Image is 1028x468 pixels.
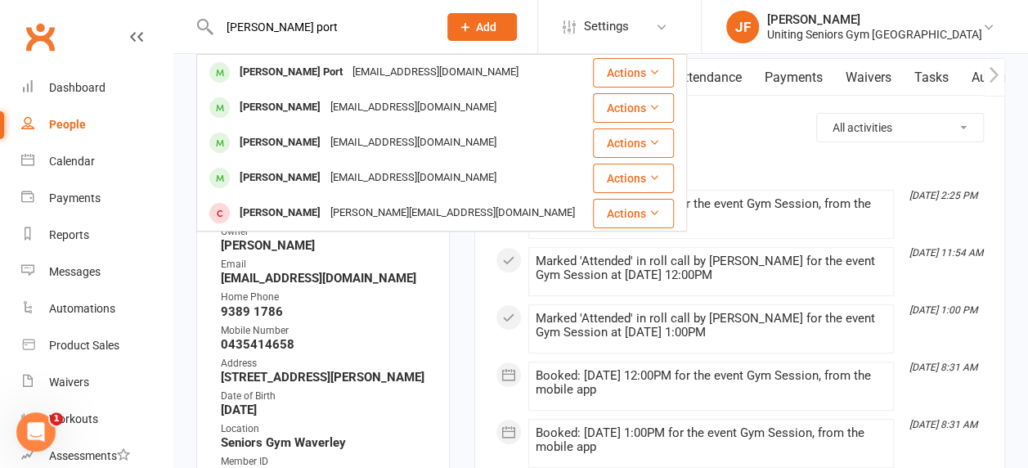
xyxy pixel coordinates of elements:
div: [PERSON_NAME] [235,166,325,190]
button: Actions [593,164,674,193]
div: Workouts [49,412,98,425]
a: Workouts [21,401,173,438]
div: [PERSON_NAME] [767,12,982,27]
i: [DATE] 11:54 AM [909,247,983,259]
a: Calendar [21,143,173,180]
div: Dashboard [49,81,105,94]
a: People [21,106,173,143]
div: [PERSON_NAME] [235,201,325,225]
span: Settings [584,8,629,45]
iframe: Intercom live chat [16,412,56,452]
h3: Activity [496,113,984,138]
div: Calendar [49,155,95,168]
strong: 9389 1786 [221,304,428,319]
button: Actions [593,128,674,158]
strong: [DATE] [221,403,428,417]
a: Payments [753,59,834,97]
i: [DATE] 1:00 PM [909,304,977,316]
button: Actions [593,93,674,123]
a: Messages [21,254,173,290]
span: 1 [50,412,63,425]
strong: [PERSON_NAME] [221,238,428,253]
div: Marked 'Attended' in roll call by [PERSON_NAME] for the event Gym Session at [DATE] 12:00PM [536,254,887,282]
div: [EMAIL_ADDRESS][DOMAIN_NAME] [348,61,523,84]
a: Clubworx [20,16,61,57]
span: Add [476,20,496,34]
button: Add [447,13,517,41]
div: Date of Birth [221,389,428,404]
i: [DATE] 2:25 PM [909,190,977,201]
i: [DATE] 8:31 AM [909,419,977,430]
a: Waivers [21,364,173,401]
div: [EMAIL_ADDRESS][DOMAIN_NAME] [325,131,501,155]
div: Address [221,356,428,371]
div: JF [726,11,759,43]
a: Product Sales [21,327,173,364]
div: Marked 'Attended' in roll call by [PERSON_NAME] for the event Gym Session at [DATE] 1:00PM [536,312,887,340]
strong: [STREET_ADDRESS][PERSON_NAME] [221,370,428,385]
div: [PERSON_NAME][EMAIL_ADDRESS][DOMAIN_NAME] [325,201,580,225]
div: Owner [221,224,428,240]
a: Attendance [665,59,753,97]
div: Mobile Number [221,323,428,339]
li: This Month [496,164,984,190]
button: Actions [593,58,674,88]
div: Automations [49,302,115,315]
a: Automations [21,290,173,327]
div: [PERSON_NAME] Port [235,61,348,84]
div: Waivers [49,376,89,389]
div: Booked: [DATE] 1:00PM for the event Gym Session, from the mobile app [536,426,887,454]
a: Dashboard [21,70,173,106]
div: Messages [49,265,101,278]
div: [EMAIL_ADDRESS][DOMAIN_NAME] [325,96,501,119]
div: People [49,118,86,131]
div: Booked: [DATE] 12:00PM for the event Gym Session, from the mobile app [536,197,887,225]
div: [PERSON_NAME] [235,96,325,119]
div: Product Sales [49,339,119,352]
div: Location [221,421,428,437]
div: Home Phone [221,290,428,305]
div: Reports [49,228,89,241]
strong: Seniors Gym Waverley [221,435,428,450]
div: [PERSON_NAME] [235,131,325,155]
strong: 0435414658 [221,337,428,352]
button: Actions [593,199,674,228]
div: Uniting Seniors Gym [GEOGRAPHIC_DATA] [767,27,982,42]
a: Waivers [834,59,903,97]
div: Assessments [49,449,130,462]
a: Reports [21,217,173,254]
div: Payments [49,191,101,205]
div: Booked: [DATE] 12:00PM for the event Gym Session, from the mobile app [536,369,887,397]
div: Email [221,257,428,272]
a: Tasks [903,59,960,97]
strong: [EMAIL_ADDRESS][DOMAIN_NAME] [221,271,428,286]
input: Search... [214,16,426,38]
div: [EMAIL_ADDRESS][DOMAIN_NAME] [325,166,501,190]
i: [DATE] 8:31 AM [909,362,977,373]
a: Payments [21,180,173,217]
